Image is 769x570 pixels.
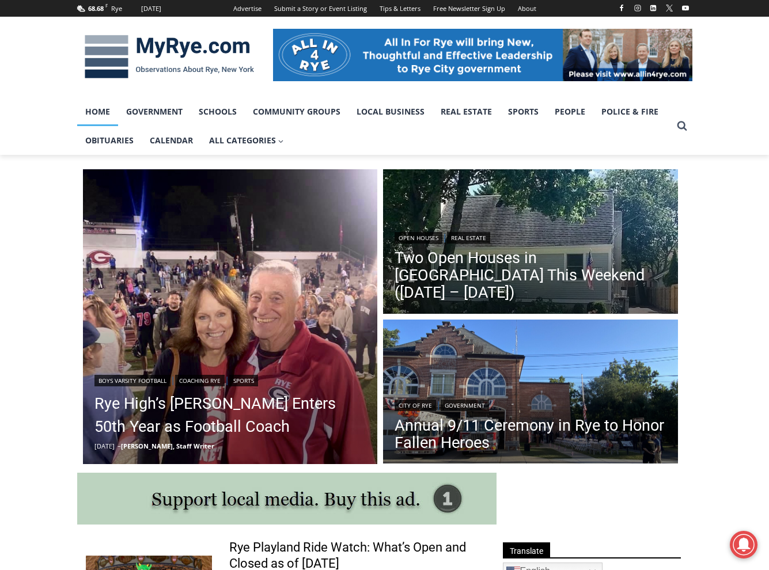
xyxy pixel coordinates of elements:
[383,169,678,317] a: Read More Two Open Houses in Rye This Weekend (September 6 – 7)
[105,2,108,9] span: F
[77,97,118,126] a: Home
[662,1,676,15] a: X
[593,97,666,126] a: Police & Fire
[209,134,284,147] span: All Categories
[395,397,666,411] div: |
[175,375,225,386] a: Coaching Rye
[191,97,245,126] a: Schools
[118,442,121,450] span: –
[83,169,378,464] a: Read More Rye High’s Dino Garr Enters 50th Year as Football Coach
[441,400,489,411] a: Government
[547,97,593,126] a: People
[395,230,666,244] div: |
[395,400,436,411] a: City of Rye
[383,320,678,467] img: (PHOTO: The City of Rye 9-11 ceremony on Wednesday, September 11, 2024. It was the 23rd anniversa...
[77,126,142,155] a: Obituaries
[383,169,678,317] img: 134-136 Dearborn Avenue
[447,232,490,244] a: Real Estate
[141,3,161,14] div: [DATE]
[77,27,262,87] img: MyRye.com
[77,97,672,155] nav: Primary Navigation
[395,249,666,301] a: Two Open Houses in [GEOGRAPHIC_DATA] This Weekend ([DATE] – [DATE])
[94,442,115,450] time: [DATE]
[631,1,645,15] a: Instagram
[121,442,214,450] a: [PERSON_NAME], Staff Writer
[503,542,550,558] span: Translate
[348,97,433,126] a: Local Business
[383,320,678,467] a: Read More Annual 9/11 Ceremony in Rye to Honor Fallen Heroes
[77,473,497,525] img: support local media, buy this ad
[679,1,692,15] a: YouTube
[111,3,122,14] div: Rye
[83,169,378,464] img: (PHOTO: Garr and his wife Cathy on the field at Rye High School's Nugent Stadium.)
[94,392,366,438] a: Rye High’s [PERSON_NAME] Enters 50th Year as Football Coach
[433,97,500,126] a: Real Estate
[273,29,692,81] img: All in for Rye
[142,126,201,155] a: Calendar
[395,232,442,244] a: Open Houses
[118,97,191,126] a: Government
[201,126,292,155] a: All Categories
[500,97,547,126] a: Sports
[646,1,660,15] a: Linkedin
[245,97,348,126] a: Community Groups
[88,4,104,13] span: 68.68
[94,375,171,386] a: Boys Varsity Football
[672,116,692,136] button: View Search Form
[94,373,366,386] div: | |
[229,375,258,386] a: Sports
[615,1,628,15] a: Facebook
[395,417,666,451] a: Annual 9/11 Ceremony in Rye to Honor Fallen Heroes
